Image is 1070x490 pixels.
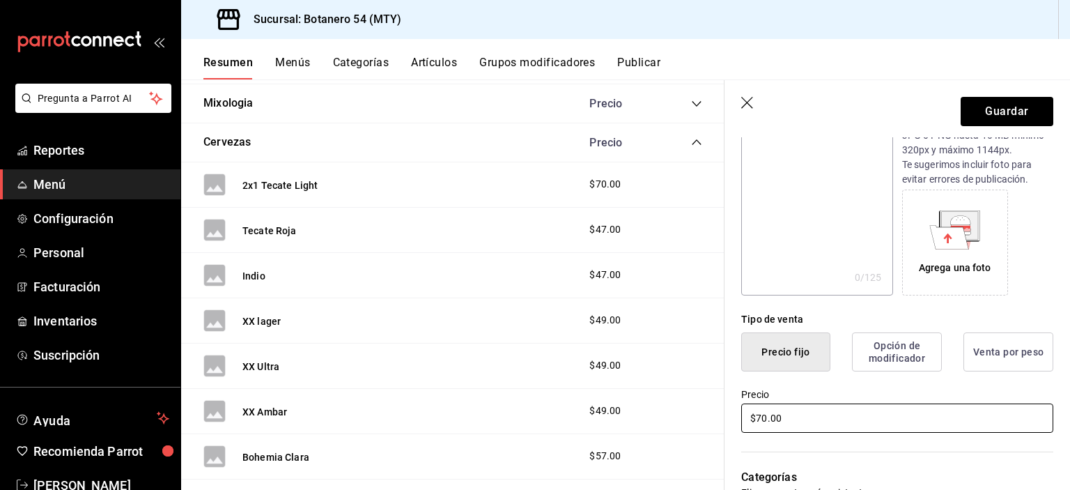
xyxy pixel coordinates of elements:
span: $49.00 [589,313,621,328]
span: Recomienda Parrot [33,442,169,461]
button: Artículos [411,56,457,79]
button: Venta por peso [963,332,1053,372]
button: Categorías [333,56,389,79]
span: Suscripción [33,346,169,365]
div: Precio [575,136,665,149]
button: collapse-category-row [691,137,702,148]
span: $57.00 [589,449,621,464]
button: Pregunta a Parrot AI [15,84,171,113]
button: Tecate Roja [242,224,297,238]
input: $0.00 [741,404,1053,433]
button: Bohemia Clara [242,450,309,464]
p: Categorías [741,469,1053,486]
span: $47.00 [589,268,621,282]
button: Precio fijo [741,332,830,372]
span: $47.00 [589,222,621,237]
button: Opción de modificador [852,332,942,372]
div: Tipo de venta [741,312,1053,327]
button: Publicar [617,56,660,79]
button: Cervezas [203,135,251,151]
span: Ayuda [33,410,151,427]
button: Guardar [961,97,1053,126]
span: Configuración [33,209,169,228]
button: Mixologia [203,95,254,112]
span: Inventarios [33,312,169,330]
button: Indio [242,269,265,283]
span: $49.00 [589,358,621,373]
div: navigation tabs [203,56,1070,79]
button: open_drawer_menu [153,36,164,47]
button: collapse-category-row [691,98,702,109]
span: Facturación [33,277,169,296]
div: Agrega una foto [919,261,991,275]
span: Pregunta a Parrot AI [38,91,150,106]
button: Resumen [203,56,253,79]
span: Personal [33,243,169,262]
p: JPG o PNG hasta 10 MB mínimo 320px y máximo 1144px. Te sugerimos incluir foto para evitar errores... [902,128,1053,187]
a: Pregunta a Parrot AI [10,101,171,116]
span: $70.00 [589,177,621,192]
span: $49.00 [589,404,621,418]
button: Grupos modificadores [479,56,595,79]
button: XX Ultra [242,360,279,374]
button: Menús [275,56,310,79]
div: Agrega una foto [906,193,1005,292]
span: Menú [33,175,169,194]
button: XX lager [242,314,281,328]
div: Precio [575,97,665,110]
span: Reportes [33,141,169,160]
div: 0 /125 [855,270,882,284]
button: 2x1 Tecate Light [242,178,318,192]
h3: Sucursal: Botanero 54 (MTY) [242,11,402,28]
button: XX Ambar [242,405,287,419]
label: Precio [741,390,1053,399]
